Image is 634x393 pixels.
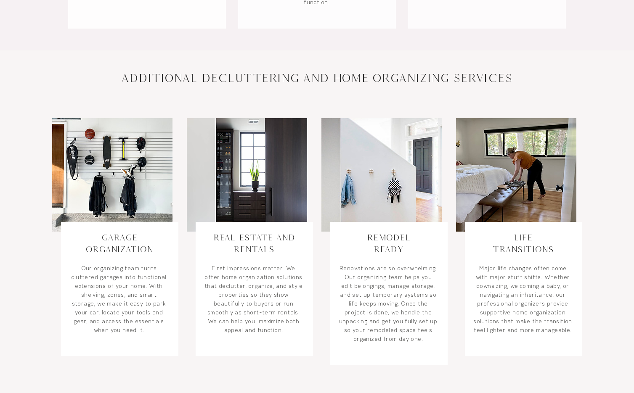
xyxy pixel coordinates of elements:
[456,118,576,232] img: Home Organizing for Life Transitions
[474,264,573,335] p: Major life changes often come with major stuff shifts. Whether downsizing, welcoming a baby, or n...
[367,232,411,254] a: RemodelReady
[204,264,304,335] p: First impressions matter. We offer home organization solutions that declutter, organize, and styl...
[72,264,167,334] a: Our organizing team turns cluttered garages into functional extensions of your home. With shelvin...
[86,232,153,254] a: Garage Organization
[321,118,442,232] img: Home Organizing for Remodels
[111,70,523,86] h2: ADDITIONAL DECLUTTERING AND HOME ORGANIZING SERVICES
[213,232,295,254] a: Real Estate and Rentals
[52,118,172,232] img: Garage Decluttering and Organizing
[493,232,554,254] a: LifeTransitions
[339,264,438,343] p: Renovations are so overwhelming. Our organizing team helps you edit belongings, manage storage, a...
[187,118,307,232] img: Home Organizing for Real Estate and Rentals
